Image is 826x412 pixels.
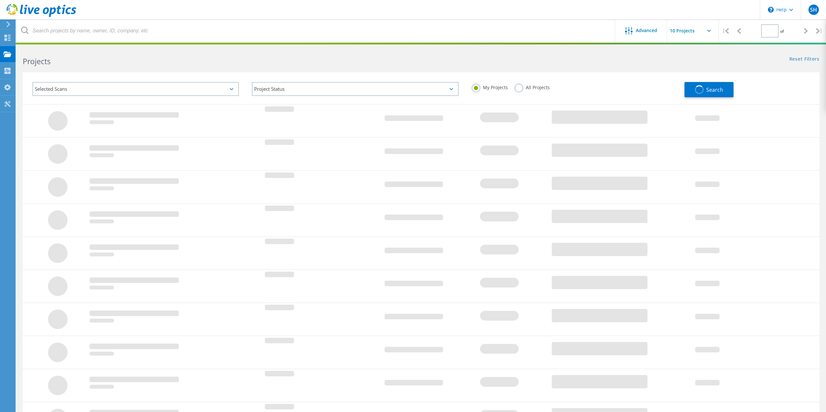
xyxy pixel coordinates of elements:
span: SH [810,7,817,12]
span: Advanced [636,28,657,33]
button: Search [684,82,734,97]
a: Live Optics Dashboard [6,14,76,18]
b: Projects [23,56,51,66]
div: Selected Scans [32,82,239,96]
div: Project Status [252,82,458,96]
span: of [780,29,784,34]
label: All Projects [514,84,550,90]
div: | [719,19,732,42]
svg: \n [768,7,774,13]
input: Search projects by name, owner, ID, company, etc [16,19,615,42]
span: Search [706,86,723,93]
a: Reset Filters [789,57,820,62]
div: | [813,19,826,42]
label: My Projects [472,84,508,90]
